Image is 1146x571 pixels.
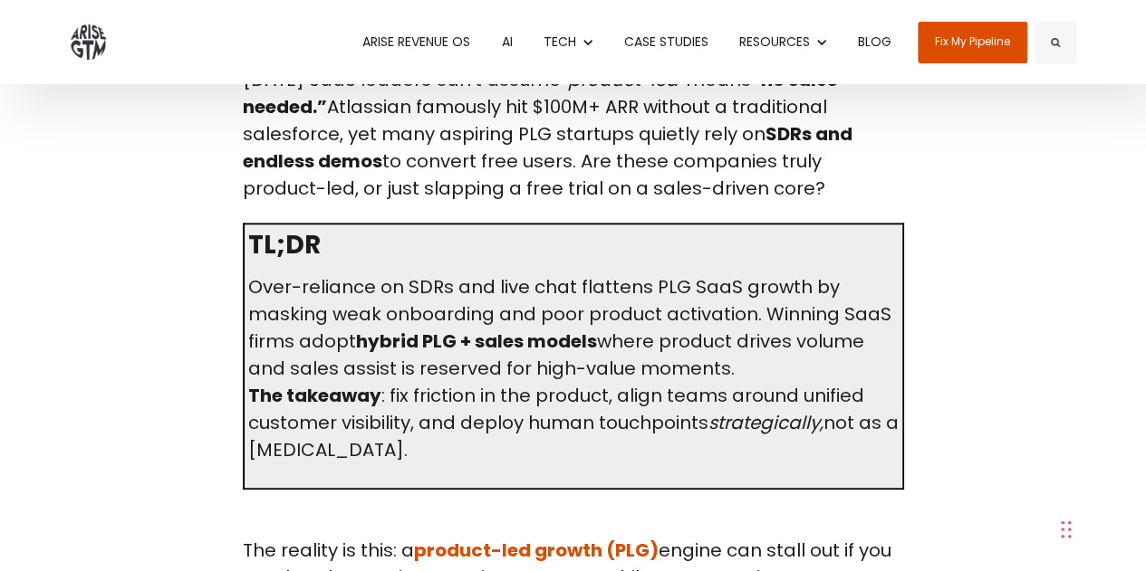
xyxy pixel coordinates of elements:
a: Fix My Pipeline [918,22,1027,63]
strong: hybrid PLG + sales models [356,328,597,354]
button: Search [1035,22,1076,63]
p: Over-reliance on SDRs and live chat flattens PLG SaaS growth by masking weak onboarding and poor ... [248,273,899,463]
span: Show submenu for TECH [544,33,544,33]
a: product-led growth (PLG) [414,538,659,563]
span: Show submenu for RESOURCES [739,33,740,33]
span: TECH [544,33,576,51]
div: Drag [1061,502,1072,557]
h2: TL;DR [248,228,899,262]
span: RESOURCES [739,33,810,51]
p: [DATE] SaaS leaders can’t assume means Atlassian famously hit $100M+ ARR without a traditional sa... [243,66,904,202]
iframe: Chat Widget [740,345,1146,571]
img: ARISE GTM logo grey [71,24,106,60]
em: strategically, [708,410,823,435]
span: The takeaway [248,383,381,408]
